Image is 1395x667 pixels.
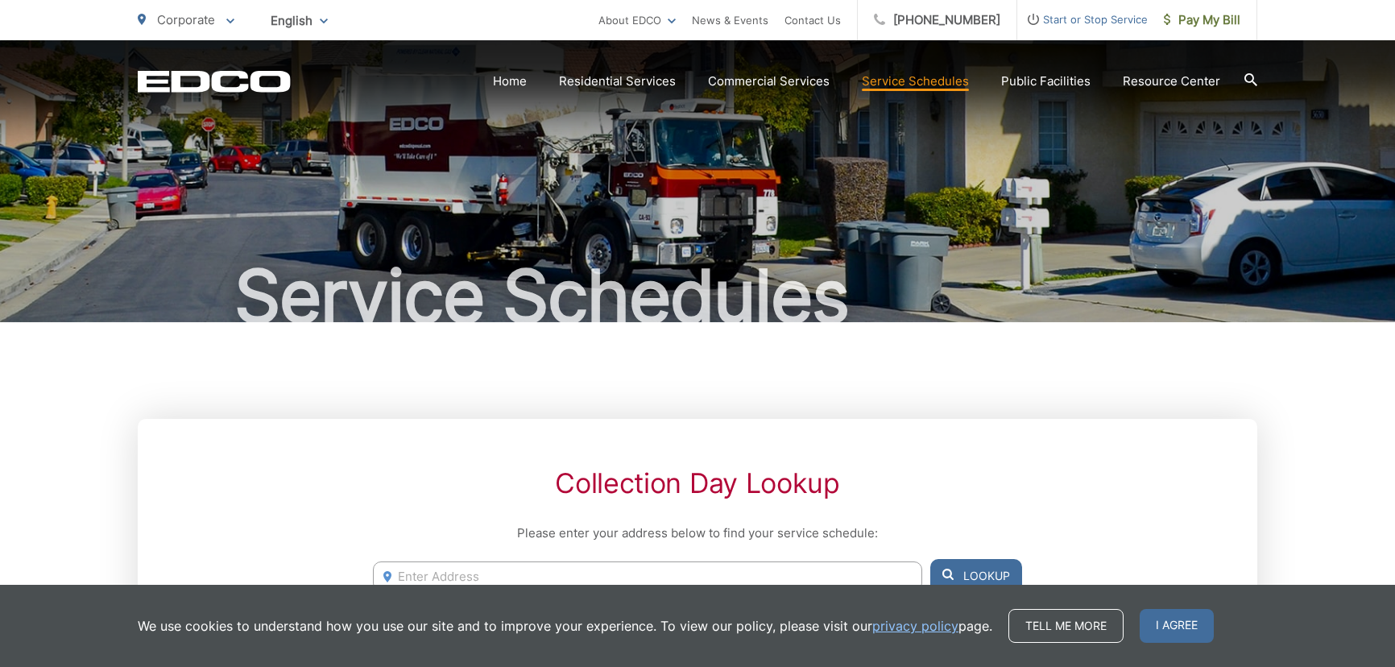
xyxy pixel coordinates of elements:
[138,70,291,93] a: EDCD logo. Return to the homepage.
[930,559,1022,593] button: Lookup
[1140,609,1214,643] span: I agree
[157,12,215,27] span: Corporate
[1008,609,1124,643] a: Tell me more
[862,72,969,91] a: Service Schedules
[692,10,768,30] a: News & Events
[1001,72,1091,91] a: Public Facilities
[138,256,1257,337] h1: Service Schedules
[493,72,527,91] a: Home
[559,72,676,91] a: Residential Services
[259,6,340,35] span: English
[373,524,1022,543] p: Please enter your address below to find your service schedule:
[708,72,830,91] a: Commercial Services
[373,561,922,591] input: Enter Address
[373,467,1022,499] h2: Collection Day Lookup
[1123,72,1220,91] a: Resource Center
[784,10,841,30] a: Contact Us
[598,10,676,30] a: About EDCO
[138,616,992,636] p: We use cookies to understand how you use our site and to improve your experience. To view our pol...
[872,616,958,636] a: privacy policy
[1164,10,1240,30] span: Pay My Bill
